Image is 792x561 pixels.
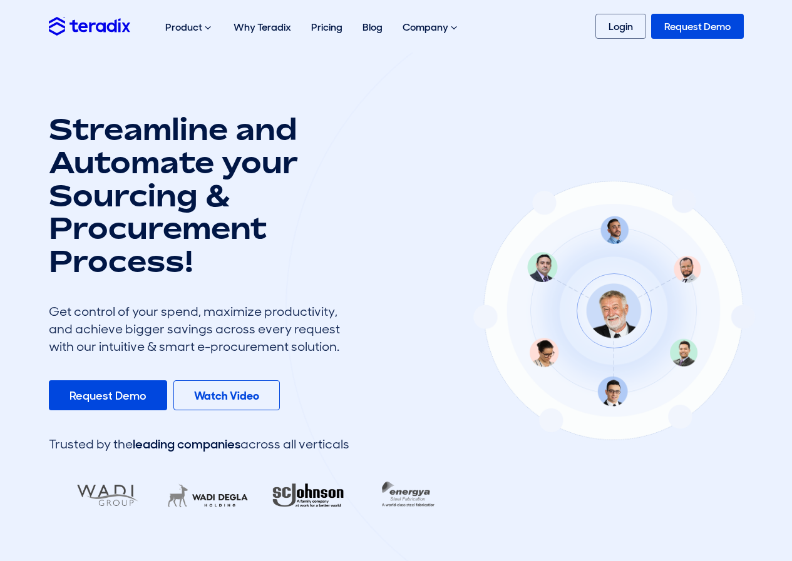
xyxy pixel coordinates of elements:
a: Request Demo [49,380,167,410]
div: Product [155,8,224,48]
span: leading companies [133,436,240,452]
a: Login [595,14,646,39]
img: Bariq [296,475,398,516]
a: Why Teradix [224,8,301,47]
b: Watch Video [194,388,259,403]
img: RA [196,475,297,516]
a: Watch Video [173,380,280,410]
h1: Streamline and Automate your Sourcing & Procurement Process! [49,113,349,278]
div: Trusted by the across all verticals [49,435,349,453]
a: Blog [352,8,393,47]
div: Get control of your spend, maximize productivity, and achieve bigger savings across every request... [49,303,349,355]
div: Company [393,8,470,48]
img: Teradix logo [49,17,130,35]
a: Pricing [301,8,352,47]
a: Request Demo [651,14,744,39]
